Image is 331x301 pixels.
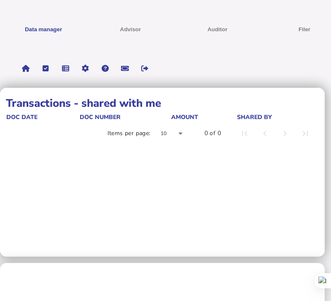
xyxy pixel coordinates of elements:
button: Shows a dropdown of VAT Advisor options [104,19,157,39]
button: Manage settings [76,60,94,77]
div: shared by [237,113,317,121]
div: 0 of 0 [205,129,221,138]
div: Amount [171,113,198,121]
button: Tasks [37,60,54,77]
button: Home [17,60,35,77]
div: shared by [237,113,272,121]
div: doc date [6,113,79,121]
div: Items per page: [108,129,151,138]
button: Shows a dropdown of Data manager options [17,19,70,39]
button: Data manager [57,60,74,77]
div: doc number [80,113,121,121]
div: doc number [80,113,170,121]
button: Auditor [191,19,244,39]
div: doc date [6,113,38,121]
button: Filer [278,19,331,39]
div: Amount [171,113,236,121]
h1: Transactions - shared with me [6,96,319,111]
i: Data manager [62,68,69,69]
button: Raise a support ticket [116,60,134,77]
button: Help pages [96,60,114,77]
button: Sign out [136,60,153,77]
